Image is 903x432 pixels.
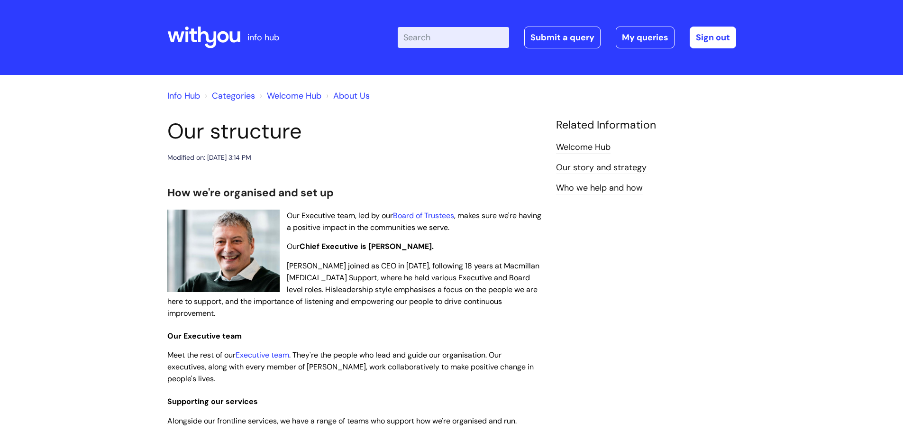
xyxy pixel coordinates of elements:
h4: Related Information [556,119,736,132]
li: About Us [324,88,370,103]
span: How we're organised and set up [167,186,334,200]
span: Our Executive team [167,331,242,341]
h1: Our structure [167,119,542,144]
span: Our Executive team, led by our , makes sure we're having a positive impact in the communities we ... [287,211,541,232]
span: Supporting our services [167,396,258,406]
p: info hub [247,30,279,45]
strong: Chief Executive is [PERSON_NAME]. [300,241,434,251]
a: Welcome Hub [556,141,611,154]
a: Categories [212,90,255,101]
span: Meet the rest of our . They're the people who lead and guide our organisation. Our executives, al... [167,350,534,384]
a: Welcome Hub [267,90,321,101]
a: Our story and strategy [556,162,647,174]
a: Info Hub [167,90,200,101]
a: About Us [333,90,370,101]
a: Submit a query [524,27,601,48]
span: leadership style emphasises a focus on the people we are here to support, and the importance of l... [167,285,538,318]
a: Who we help and how [556,182,643,194]
a: Executive team [236,350,289,360]
a: My queries [616,27,675,48]
span: [PERSON_NAME] joined as CEO in [DATE], following 18 years at Macmillan [MEDICAL_DATA] Support, wh... [287,261,539,294]
input: Search [398,27,509,48]
li: Welcome Hub [257,88,321,103]
a: Sign out [690,27,736,48]
img: WithYou Chief Executive Simon Phillips pictured looking at the camera and smiling [167,210,280,292]
span: Our [287,241,434,251]
span: Alongside our frontline services, we have a range of teams who support how we're organised and run. [167,416,517,426]
div: | - [398,27,736,48]
div: Modified on: [DATE] 3:14 PM [167,152,251,164]
a: Board of Trustees [393,211,454,221]
li: Solution home [202,88,255,103]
